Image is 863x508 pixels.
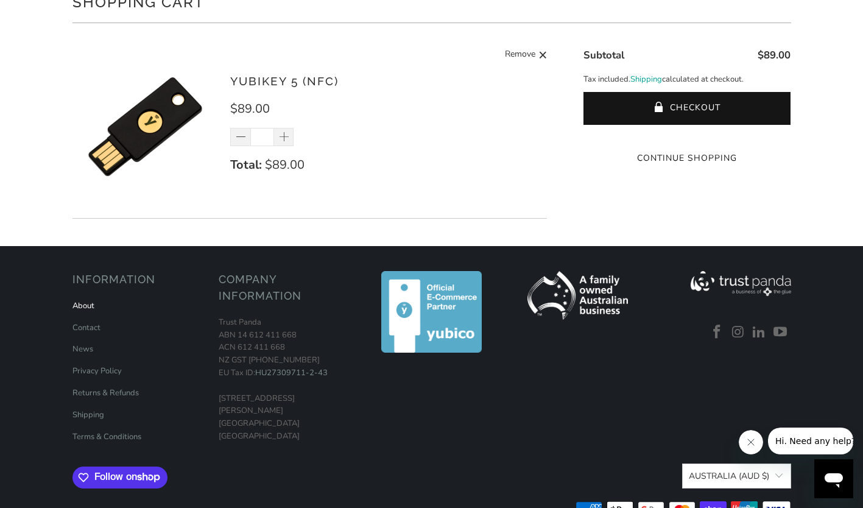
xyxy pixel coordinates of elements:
[255,367,328,378] a: HU27309711-2-43
[739,430,763,454] iframe: Close message
[772,325,790,340] a: Trust Panda Australia on YouTube
[583,152,791,165] a: Continue Shopping
[72,322,100,333] a: Contact
[758,48,791,62] span: $89.00
[72,409,104,420] a: Shipping
[583,92,791,125] button: Checkout
[682,464,791,489] button: Australia (AUD $)
[708,325,727,340] a: Trust Panda Australia on Facebook
[265,157,305,173] span: $89.00
[230,101,270,117] span: $89.00
[750,325,769,340] a: Trust Panda Australia on LinkedIn
[505,48,548,63] a: Remove
[630,73,662,86] a: Shipping
[72,365,122,376] a: Privacy Policy
[768,428,853,454] iframe: Message from company
[230,74,339,88] a: YubiKey 5 (NFC)
[72,387,139,398] a: Returns & Refunds
[814,459,853,498] iframe: Button to launch messaging window
[7,9,88,18] span: Hi. Need any help?
[72,300,94,311] a: About
[219,316,353,443] p: Trust Panda ABN 14 612 411 668 ACN 612 411 668 NZ GST [PHONE_NUMBER] EU Tax ID: [STREET_ADDRESS][...
[72,431,141,442] a: Terms & Conditions
[505,48,535,63] span: Remove
[729,325,747,340] a: Trust Panda Australia on Instagram
[72,344,93,355] a: News
[230,157,262,173] strong: Total:
[583,73,791,86] p: Tax included. calculated at checkout.
[583,48,624,62] span: Subtotal
[72,54,219,200] img: YubiKey 5 (NFC)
